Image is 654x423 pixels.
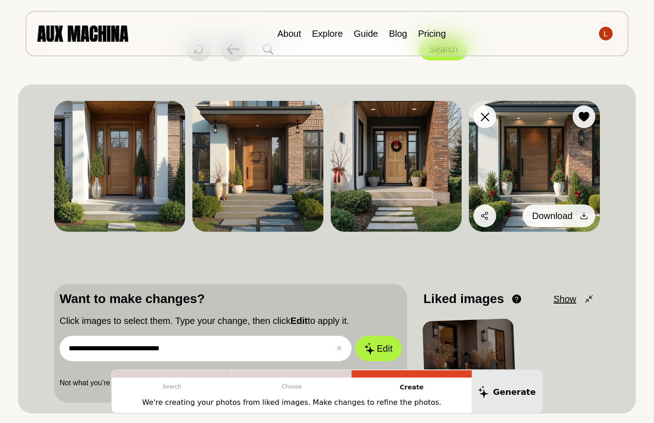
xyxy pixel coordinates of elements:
a: Blog [389,29,407,39]
p: Want to make changes? [60,289,402,309]
img: Search result [331,101,462,232]
img: Avatar [599,27,613,40]
a: About [277,29,301,39]
img: Search result [469,101,600,232]
span: Show [553,292,576,306]
button: Download [523,204,595,227]
p: Liked images [423,289,504,309]
p: Choose [232,378,352,396]
p: We're creating your photos from liked images. Make changes to refine the photos. [142,397,442,408]
button: ✕ [336,343,342,354]
img: Search result [192,101,323,232]
img: Search result [54,101,185,232]
span: Download [532,209,573,223]
p: Search [112,378,232,396]
p: Create [352,378,472,397]
img: AUX MACHINA [37,25,128,41]
button: Generate [472,370,542,413]
button: Show [553,292,594,306]
p: Click images to select them. Type your change, then click to apply it. [60,314,402,328]
b: Edit [291,316,308,326]
a: Pricing [418,29,446,39]
button: Edit [355,336,402,361]
a: Explore [312,29,343,39]
a: Guide [354,29,378,39]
